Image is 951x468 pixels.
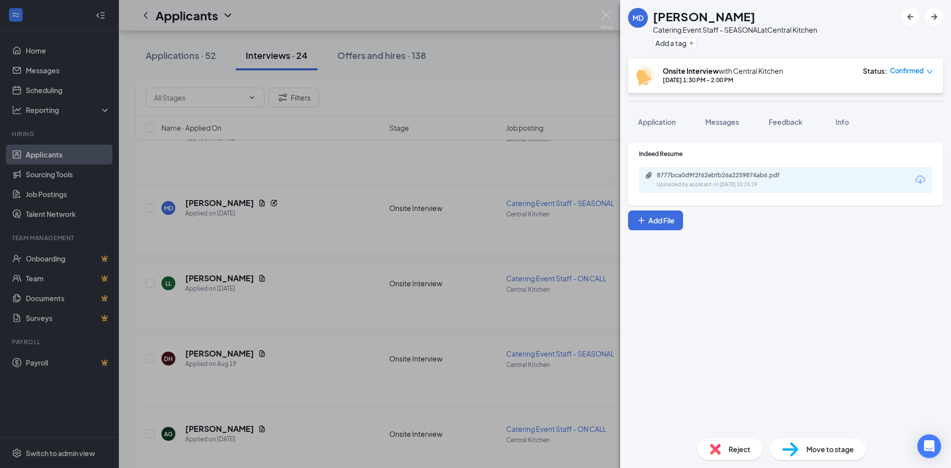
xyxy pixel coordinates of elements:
[663,66,783,76] div: with Central Kitchen
[925,8,943,26] button: ArrowRight
[636,215,646,225] svg: Plus
[926,68,933,75] span: down
[729,444,750,455] span: Reject
[653,38,697,48] button: PlusAdd a tag
[638,117,676,126] span: Application
[645,171,805,189] a: Paperclip8777bca0d9f2f62ebfb26a2259874ab6.pdfUploaded by applicant on [DATE] 10:25:29
[657,171,795,179] div: 8777bca0d9f2f62ebfb26a2259874ab6.pdf
[836,117,849,126] span: Info
[769,117,802,126] span: Feedback
[890,66,924,76] span: Confirmed
[628,210,683,230] button: Add FilePlus
[806,444,854,455] span: Move to stage
[928,11,940,23] svg: ArrowRight
[639,150,932,158] div: Indeed Resume
[633,13,643,23] div: MD
[705,117,739,126] span: Messages
[663,66,719,75] b: Onsite Interview
[863,66,887,76] div: Status :
[917,434,941,458] div: Open Intercom Messenger
[645,171,653,179] svg: Paperclip
[657,181,805,189] div: Uploaded by applicant on [DATE] 10:25:29
[904,11,916,23] svg: ArrowLeftNew
[901,8,919,26] button: ArrowLeftNew
[688,40,694,46] svg: Plus
[914,174,926,186] svg: Download
[663,76,783,84] div: [DATE] 1:30 PM - 2:00 PM
[653,25,817,35] div: Catering Event Staff - SEASONAL at Central Kitchen
[653,8,755,25] h1: [PERSON_NAME]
